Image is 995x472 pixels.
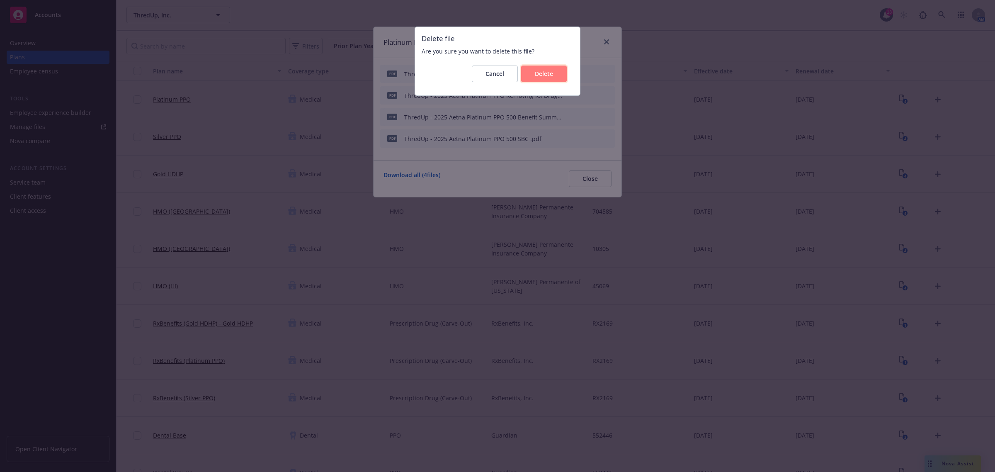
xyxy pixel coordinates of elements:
[472,66,518,82] button: Cancel
[422,47,573,56] span: Are you sure you want to delete this file?
[422,34,573,44] span: Delete file
[485,70,504,78] span: Cancel
[535,70,553,78] span: Delete
[521,66,567,82] button: Delete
